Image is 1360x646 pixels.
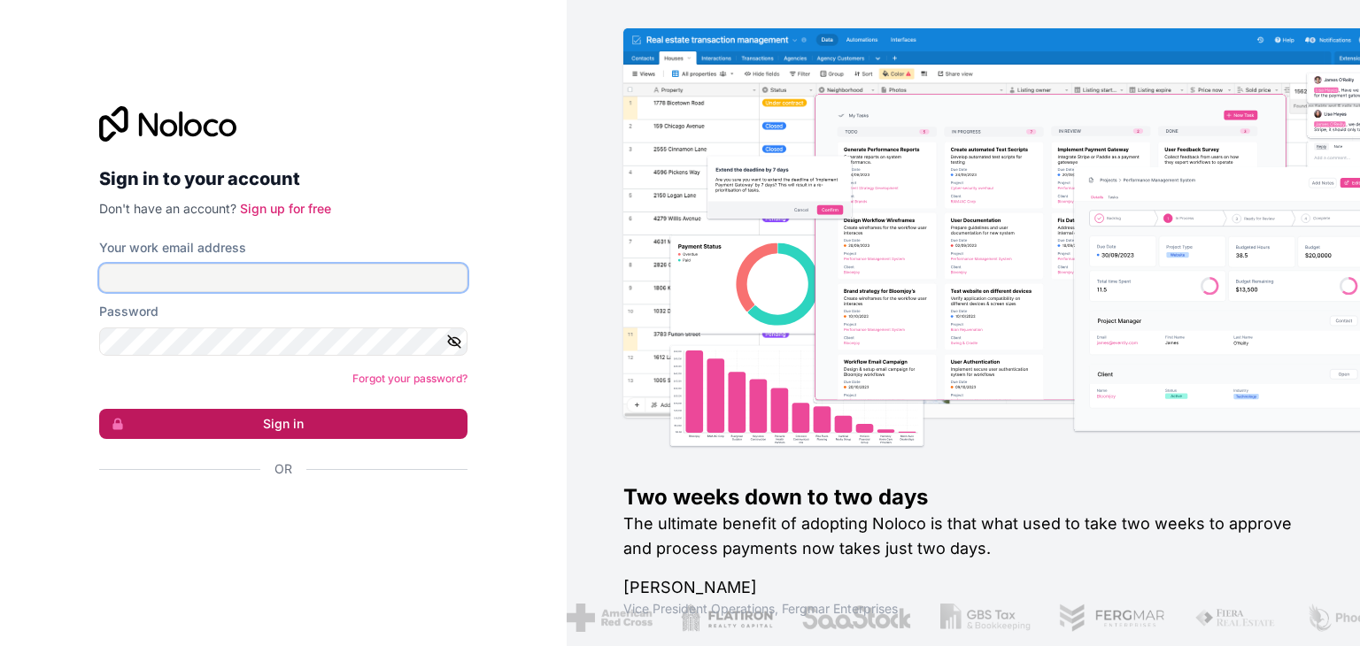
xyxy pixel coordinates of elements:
[623,483,1303,511] h1: Two weeks down to two days
[99,239,246,257] label: Your work email address
[274,460,292,478] span: Or
[99,201,236,216] span: Don't have an account?
[240,201,331,216] a: Sign up for free
[352,372,467,385] a: Forgot your password?
[99,163,467,195] h2: Sign in to your account
[623,575,1303,600] h1: [PERSON_NAME]
[99,327,467,356] input: Password
[90,497,462,536] iframe: Botón Iniciar sesión con Google
[623,511,1303,561] h2: The ultimate benefit of adopting Noloco is that what used to take two weeks to approve and proces...
[623,600,1303,618] h1: Vice President Operations , Fergmar Enterprises
[99,303,158,320] label: Password
[99,409,467,439] button: Sign in
[567,604,653,632] img: /assets/american-red-cross-BAupjrZR.png
[99,264,467,292] input: Email address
